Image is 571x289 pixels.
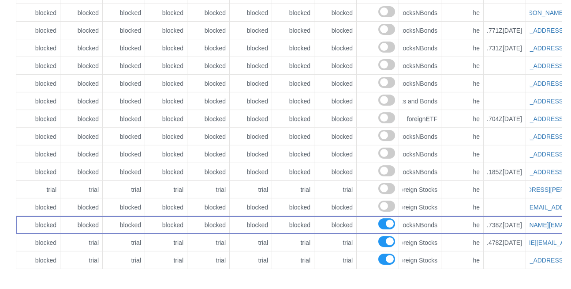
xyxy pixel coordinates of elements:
div: blocked [233,97,268,106]
div: blocked [106,203,141,212]
div: blocked [276,132,310,141]
div: blocked [106,97,141,106]
div: Foreign Stocks [403,256,437,265]
div: ilStocksNBonds [403,150,437,159]
div: blocked [20,79,56,88]
div: ilStocksNBonds [403,26,437,35]
div: blocked [191,203,226,212]
div: blocked [233,203,268,212]
div: trial [276,185,310,194]
div: blocked [233,132,268,141]
div: blocked [276,97,310,106]
div: blocked [149,44,183,53]
div: blocked [20,8,56,17]
div: he [445,256,480,265]
div: trial [149,256,183,265]
div: blocked [233,8,268,17]
div: he [445,8,480,17]
div: blocked [233,61,268,70]
div: blocked [64,150,99,159]
div: blocked [64,114,99,123]
div: blocked [318,150,353,159]
div: blocked [20,203,56,212]
div: blocked [191,44,226,53]
div: foreignETF [403,114,437,123]
div: Foreign Stocks [403,203,437,212]
div: he [445,61,480,70]
div: trial [149,238,183,247]
div: blocked [149,132,183,141]
div: [DATE]T07:07:16.738Z [487,221,522,229]
div: blocked [318,79,353,88]
div: blocked [318,61,353,70]
div: trial [20,185,56,194]
div: blocked [106,150,141,159]
div: he [445,132,480,141]
div: blocked [191,132,226,141]
div: blocked [191,26,226,35]
div: [DATE]T09:19:47.185Z [487,167,522,176]
div: blocked [20,150,56,159]
div: blocked [149,8,183,17]
div: blocked [64,132,99,141]
div: blocked [106,114,141,123]
div: blocked [276,26,310,35]
div: blocked [106,8,141,17]
div: blocked [191,79,226,88]
div: blocked [191,221,226,229]
div: he [445,26,480,35]
div: trial [276,256,310,265]
div: blocked [149,79,183,88]
div: ilStocksNBonds [403,167,437,176]
div: blocked [233,221,268,229]
div: [DATE]T08:23:27.771Z [487,26,522,35]
div: trial [64,185,99,194]
div: trial [233,238,268,247]
div: blocked [276,167,310,176]
div: blocked [191,97,226,106]
div: blocked [233,150,268,159]
div: blocked [318,26,353,35]
div: blocked [191,61,226,70]
div: trial [64,238,99,247]
div: blocked [233,26,268,35]
div: blocked [318,132,353,141]
div: trial [191,238,226,247]
div: he [445,185,480,194]
div: blocked [149,167,183,176]
div: ilStocksNBonds [403,44,437,53]
div: trial [191,185,226,194]
div: blocked [20,26,56,35]
div: blocked [64,44,99,53]
div: blocked [233,167,268,176]
div: ilStocksNBonds [403,61,437,70]
div: blocked [276,79,310,88]
div: blocked [149,114,183,123]
div: blocked [318,97,353,106]
div: he [445,44,480,53]
div: blocked [149,97,183,106]
div: he [445,238,480,247]
div: blocked [64,26,99,35]
div: blocked [191,114,226,123]
div: trial [276,238,310,247]
div: blocked [276,150,310,159]
div: blocked [318,167,353,176]
div: blocked [149,150,183,159]
div: blocked [64,61,99,70]
div: blocked [318,203,353,212]
div: blocked [233,44,268,53]
div: blocked [106,221,141,229]
div: blocked [106,44,141,53]
div: blocked [106,61,141,70]
div: blocked [191,8,226,17]
div: blocked [233,114,268,123]
div: blocked [276,221,310,229]
div: blocked [276,114,310,123]
div: blocked [318,44,353,53]
div: blocked [106,167,141,176]
div: blocked [191,150,226,159]
div: he [445,79,480,88]
div: he [445,97,480,106]
div: blocked [318,114,353,123]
